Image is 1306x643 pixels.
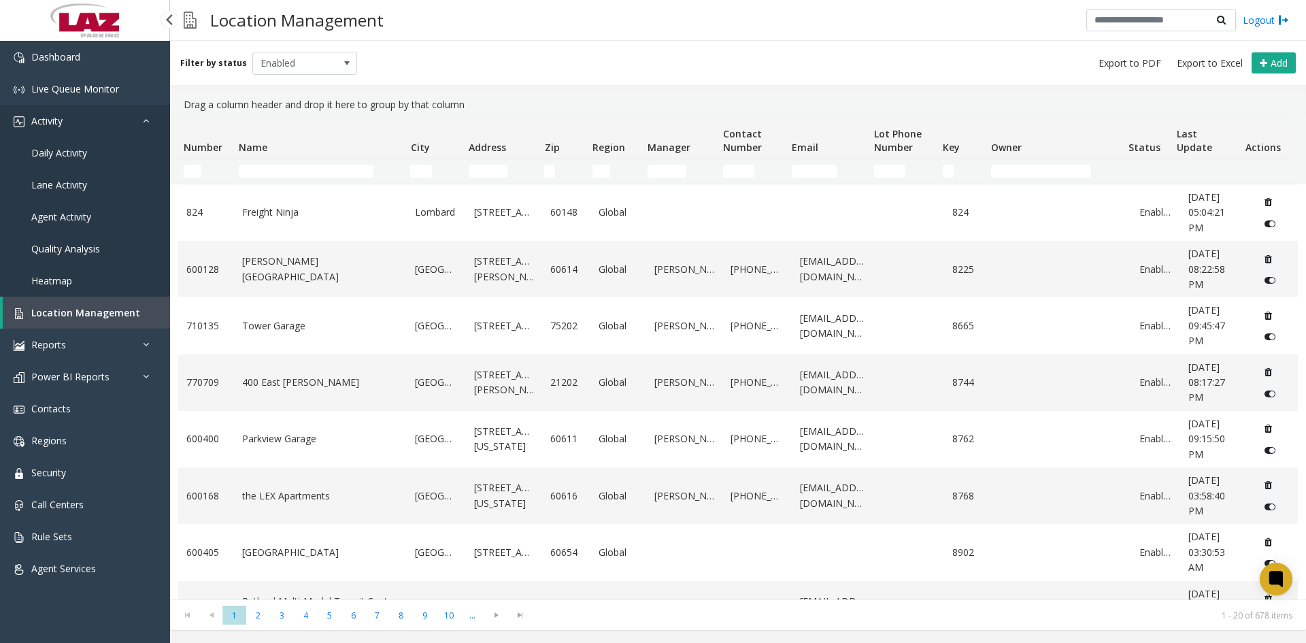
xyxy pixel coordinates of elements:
[1139,431,1171,446] a: Enabled
[14,436,24,447] img: 'icon'
[511,610,529,621] span: Go to the last page
[550,205,582,220] a: 60148
[1239,118,1288,159] th: Actions
[731,262,784,277] a: [PHONE_NUMBER]
[1258,588,1279,610] button: Delete
[869,159,937,184] td: Lot Phone Number Filter
[31,210,91,223] span: Agent Activity
[405,159,463,184] td: City Filter
[943,165,954,178] input: Key Filter
[14,500,24,511] img: 'icon'
[991,141,1022,154] span: Owner
[952,318,984,333] a: 8665
[242,594,399,625] a: Rutland Multi-Modal Transit Center Garage
[592,141,625,154] span: Region
[1188,529,1241,575] a: [DATE] 03:30:53 AM
[544,165,555,178] input: Zip Filter
[1258,326,1283,348] button: Disable
[31,530,72,543] span: Rule Sets
[415,545,458,560] a: [GEOGRAPHIC_DATA]
[1188,530,1225,574] span: [DATE] 03:30:53 AM
[474,254,534,284] a: [STREET_ADDRESS][PERSON_NAME]
[792,165,837,178] input: Email Filter
[952,545,984,560] a: 8902
[718,159,786,184] td: Contact Number Filter
[31,50,80,63] span: Dashboard
[654,489,714,504] a: [PERSON_NAME]
[592,165,610,178] input: Region Filter
[654,431,714,446] a: [PERSON_NAME]
[186,431,226,446] a: 600400
[31,114,63,127] span: Activity
[1188,246,1241,292] a: [DATE] 08:22:58 PM
[341,606,365,625] span: Page 6
[437,606,461,625] span: Page 10
[411,141,430,154] span: City
[1093,54,1167,73] button: Export to PDF
[239,165,373,178] input: Name Filter
[1258,531,1279,553] button: Delete
[952,262,984,277] a: 8225
[1258,269,1283,291] button: Disable
[1258,248,1279,269] button: Delete
[1177,56,1243,70] span: Export to Excel
[415,489,458,504] a: [GEOGRAPHIC_DATA]
[31,146,87,159] span: Daily Activity
[14,308,24,319] img: 'icon'
[1258,213,1283,235] button: Disable
[31,178,87,191] span: Lane Activity
[1139,318,1171,333] a: Enabled
[648,141,690,154] span: Manager
[1139,489,1171,504] a: Enabled
[1243,13,1289,27] a: Logout
[14,468,24,479] img: 'icon'
[415,205,458,220] a: Lombard
[1252,52,1296,74] button: Add
[186,318,226,333] a: 710135
[1258,191,1279,213] button: Delete
[1188,417,1225,461] span: [DATE] 09:15:50 PM
[550,318,582,333] a: 75202
[184,141,222,154] span: Number
[242,318,399,333] a: Tower Garage
[792,141,818,154] span: Email
[599,375,638,390] a: Global
[731,318,784,333] a: [PHONE_NUMBER]
[1188,416,1241,462] a: [DATE] 09:15:50 PM
[413,606,437,625] span: Page 9
[550,545,582,560] a: 60654
[31,562,96,575] span: Agent Services
[599,318,638,333] a: Global
[186,489,226,504] a: 600168
[731,375,784,390] a: [PHONE_NUMBER]
[1123,159,1171,184] td: Status Filter
[242,375,399,390] a: 400 East [PERSON_NAME]
[415,375,458,390] a: [GEOGRAPHIC_DATA]
[937,159,986,184] td: Key Filter
[1278,13,1289,27] img: logout
[800,594,867,625] a: [EMAIL_ADDRESS][DOMAIN_NAME]
[1188,303,1241,348] a: [DATE] 09:45:47 PM
[1258,439,1283,461] button: Disable
[1258,553,1283,574] button: Disable
[1139,262,1171,277] a: Enabled
[786,159,869,184] td: Email Filter
[474,424,534,455] a: [STREET_ADDRESS][US_STATE]
[415,262,458,277] a: [GEOGRAPHIC_DATA]
[654,262,714,277] a: [PERSON_NAME]
[1139,545,1171,560] a: Enabled
[3,297,170,329] a: Location Management
[1258,418,1279,440] button: Delete
[800,254,867,284] a: [EMAIL_ADDRESS][DOMAIN_NAME]
[415,431,458,446] a: [GEOGRAPHIC_DATA]
[731,489,784,504] a: [PHONE_NUMBER]
[31,370,110,383] span: Power BI Reports
[178,159,233,184] td: Number Filter
[952,375,984,390] a: 8744
[1188,303,1225,347] span: [DATE] 09:45:47 PM
[14,116,24,127] img: 'icon'
[14,564,24,575] img: 'icon'
[1258,305,1279,327] button: Delete
[14,340,24,351] img: 'icon'
[599,489,638,504] a: Global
